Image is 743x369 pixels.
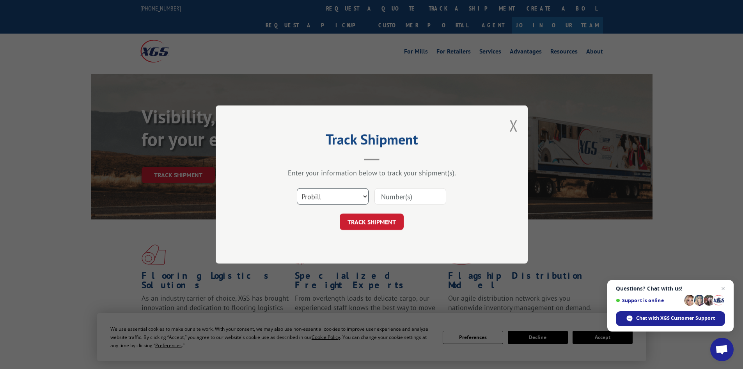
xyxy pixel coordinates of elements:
[616,285,725,292] span: Questions? Chat with us!
[718,284,728,293] span: Close chat
[616,298,681,303] span: Support is online
[616,311,725,326] div: Chat with XGS Customer Support
[374,188,446,205] input: Number(s)
[509,115,518,136] button: Close modal
[255,134,489,149] h2: Track Shipment
[255,168,489,177] div: Enter your information below to track your shipment(s).
[340,214,404,230] button: TRACK SHIPMENT
[636,315,715,322] span: Chat with XGS Customer Support
[710,338,734,361] div: Open chat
